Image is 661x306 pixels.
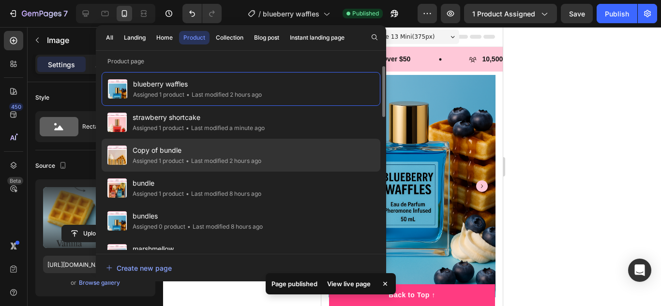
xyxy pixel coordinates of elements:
div: All [106,33,113,42]
span: bundles [133,210,263,222]
div: Undo/Redo [182,4,222,23]
button: Landing [120,31,150,44]
div: Landing [124,33,146,42]
div: Publish [605,9,629,19]
div: Rectangle [82,116,141,138]
button: Back to Top ↑ [8,257,174,279]
button: Carousel Back Arrow [15,153,27,165]
span: Save [569,10,585,18]
div: Home [156,33,173,42]
div: Last modified 8 hours ago [184,189,261,199]
span: • [187,223,191,230]
button: Browse gallery [78,278,120,288]
p: Settings [48,59,75,70]
span: • [186,157,189,164]
button: Blog post [250,31,284,44]
p: 7 [63,8,68,19]
span: marshmellow [133,243,248,255]
span: blueberry waffles [263,9,319,19]
div: Last modified a minute ago [184,123,265,133]
div: Browse gallery [79,278,120,287]
div: Assigned 1 product [133,156,184,166]
div: Back to Top ↑ [67,263,114,273]
div: Open Intercom Messenger [628,259,651,282]
span: Copy of bundle [133,145,261,156]
div: Last modified 8 hours ago [185,222,263,232]
div: Assigned 1 product [133,123,184,133]
button: Collection [211,31,248,44]
button: All [102,31,118,44]
p: 10,500+ Happy Customers [161,26,245,38]
div: Assigned 0 product [133,222,185,232]
span: bundle [133,177,261,189]
div: Product [183,33,205,42]
input: https://example.com/image.jpg [43,256,148,273]
button: Create new page [105,258,376,277]
button: Product [179,31,210,44]
span: • [186,190,189,197]
button: Upload Image [61,225,129,242]
div: Beta [7,177,23,185]
div: View live page [321,277,376,291]
span: blueberry waffles [133,78,262,90]
div: 450 [9,103,23,111]
div: Last modified 2 hours ago [184,156,261,166]
button: Instant landing page [285,31,349,44]
div: Source [35,160,69,173]
div: Last modified 2 hours ago [184,90,262,100]
div: Create new page [106,263,172,273]
span: • [186,124,189,131]
div: Assigned 1 product [133,90,184,100]
iframe: Design area [321,27,503,306]
span: • [186,91,190,98]
span: Published [352,9,379,18]
button: Publish [597,4,637,23]
span: / [258,9,261,19]
p: Image [47,34,129,46]
div: Collection [216,33,243,42]
div: Assigned 1 product [133,189,184,199]
div: Instant landing page [290,33,345,42]
div: Style [35,93,49,102]
p: Page published [271,279,317,289]
button: Home [152,31,177,44]
button: Carousel Next Arrow [155,153,166,165]
button: Save [561,4,593,23]
button: 1 product assigned [464,4,557,23]
button: 7 [4,4,72,23]
span: strawberry shortcake [133,112,265,123]
span: 1 product assigned [472,9,535,19]
span: or [71,277,76,289]
p: Product page [96,57,386,66]
div: Blog post [254,33,279,42]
